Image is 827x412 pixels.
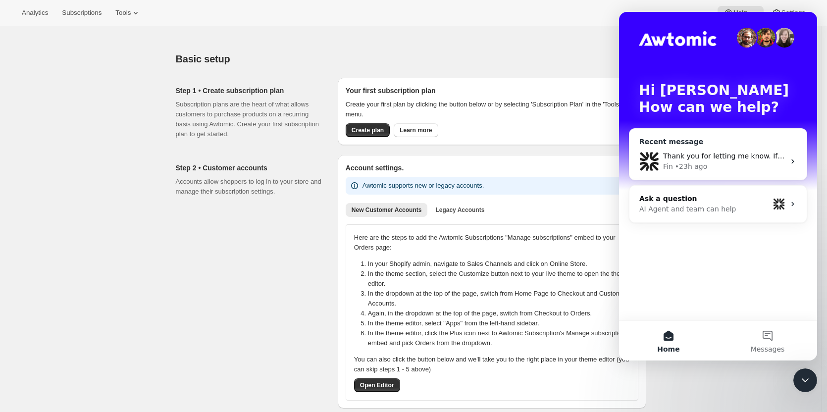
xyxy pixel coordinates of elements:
span: Subscriptions [62,9,102,17]
button: Create plan [346,123,390,137]
h2: Account settings. [346,163,638,173]
p: You can also click the button below and we'll take you to the right place in your theme editor (y... [354,355,630,374]
span: Analytics [22,9,48,17]
span: Legacy Accounts [435,206,484,214]
p: Awtomic supports new or legacy accounts. [362,181,484,191]
button: Open Editor [354,378,400,392]
h2: Step 1 • Create subscription plan [176,86,322,96]
h2: Your first subscription plan [346,86,638,96]
button: Legacy Accounts [429,203,490,217]
span: Messages [132,334,166,341]
button: Subscriptions [56,6,107,20]
div: AI Agent and team can help [20,192,150,203]
li: In the dropdown at the top of the page, switch from Home Page to Checkout and Customer Accounts. [368,289,636,309]
li: In the theme editor, click the Plus icon next to Awtomic Subscription's Manage subscriptions embe... [368,328,636,348]
div: Fin [44,150,54,160]
span: Settings [781,9,805,17]
div: Ask a question [20,182,150,192]
a: Learn more [394,123,438,137]
li: In the theme editor, select "Apps" from the left-hand sidebar. [368,318,636,328]
p: Here are the steps to add the Awtomic Subscriptions "Manage subscriptions" embed to your Orders p... [354,233,630,253]
button: Tools [109,6,147,20]
iframe: Intercom live chat [793,368,817,392]
button: Analytics [16,6,54,20]
button: Messages [99,309,198,349]
p: Subscription plans are the heart of what allows customers to purchase products on a recurring bas... [176,100,322,139]
span: Open Editor [360,381,394,389]
li: In the theme section, select the Customize button next to your live theme to open the theme editor. [368,269,636,289]
span: Learn more [400,126,432,134]
span: Home [38,334,60,341]
button: Help [718,6,764,20]
h2: Step 2 • Customer accounts [176,163,322,173]
span: Create plan [352,126,384,134]
p: Create your first plan by clicking the button below or by selecting 'Subscription Plan' in the 'T... [346,100,638,119]
span: Help [733,9,748,17]
span: Thank you for letting me know. If you have any other questions or need further assistance while w... [44,140,573,148]
li: In your Shopify admin, navigate to Sales Channels and click on Online Store. [368,259,636,269]
img: Profile image for Fin [154,186,166,198]
button: Settings [766,6,811,20]
span: New Customer Accounts [352,206,422,214]
button: New Customer Accounts [346,203,428,217]
p: Accounts allow shoppers to log in to your store and manage their subscription settings. [176,177,322,197]
span: Basic setup [176,53,230,64]
div: • 23h ago [56,150,88,160]
li: Again, in the dropdown at the top of the page, switch from Checkout to Orders. [368,309,636,318]
span: Tools [115,9,131,17]
div: Ask a questionAI Agent and team can helpProfile image for Fin [10,173,188,211]
iframe: Intercom live chat [619,12,817,360]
